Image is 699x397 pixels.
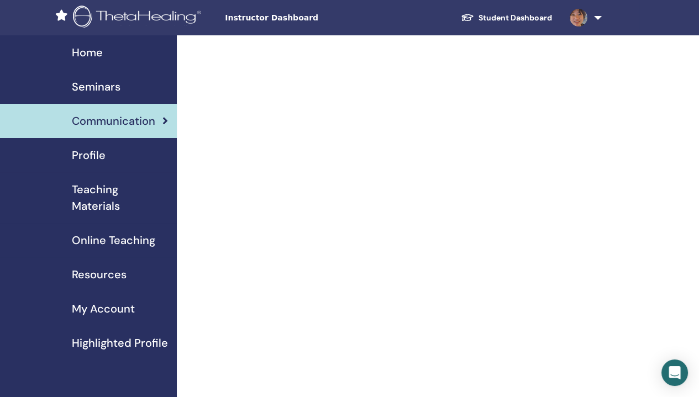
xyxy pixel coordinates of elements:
[72,113,155,129] span: Communication
[72,300,135,317] span: My Account
[661,359,688,386] div: Open Intercom Messenger
[72,44,103,61] span: Home
[461,13,474,22] img: graduation-cap-white.svg
[72,181,168,214] span: Teaching Materials
[452,8,561,28] a: Student Dashboard
[72,335,168,351] span: Highlighted Profile
[225,12,391,24] span: Instructor Dashboard
[72,147,106,163] span: Profile
[72,232,155,248] span: Online Teaching
[73,6,205,30] img: logo.png
[72,78,120,95] span: Seminars
[72,266,127,283] span: Resources
[570,9,587,27] img: default.jpg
